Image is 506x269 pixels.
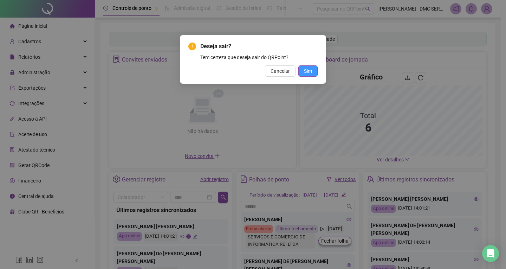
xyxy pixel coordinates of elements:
[265,65,296,77] button: Cancelar
[304,67,312,75] span: Sim
[200,42,318,51] span: Deseja sair?
[482,245,499,262] div: Open Intercom Messenger
[271,67,290,75] span: Cancelar
[200,53,318,61] div: Tem certeza que deseja sair do QRPoint?
[188,43,196,50] span: exclamation-circle
[298,65,318,77] button: Sim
